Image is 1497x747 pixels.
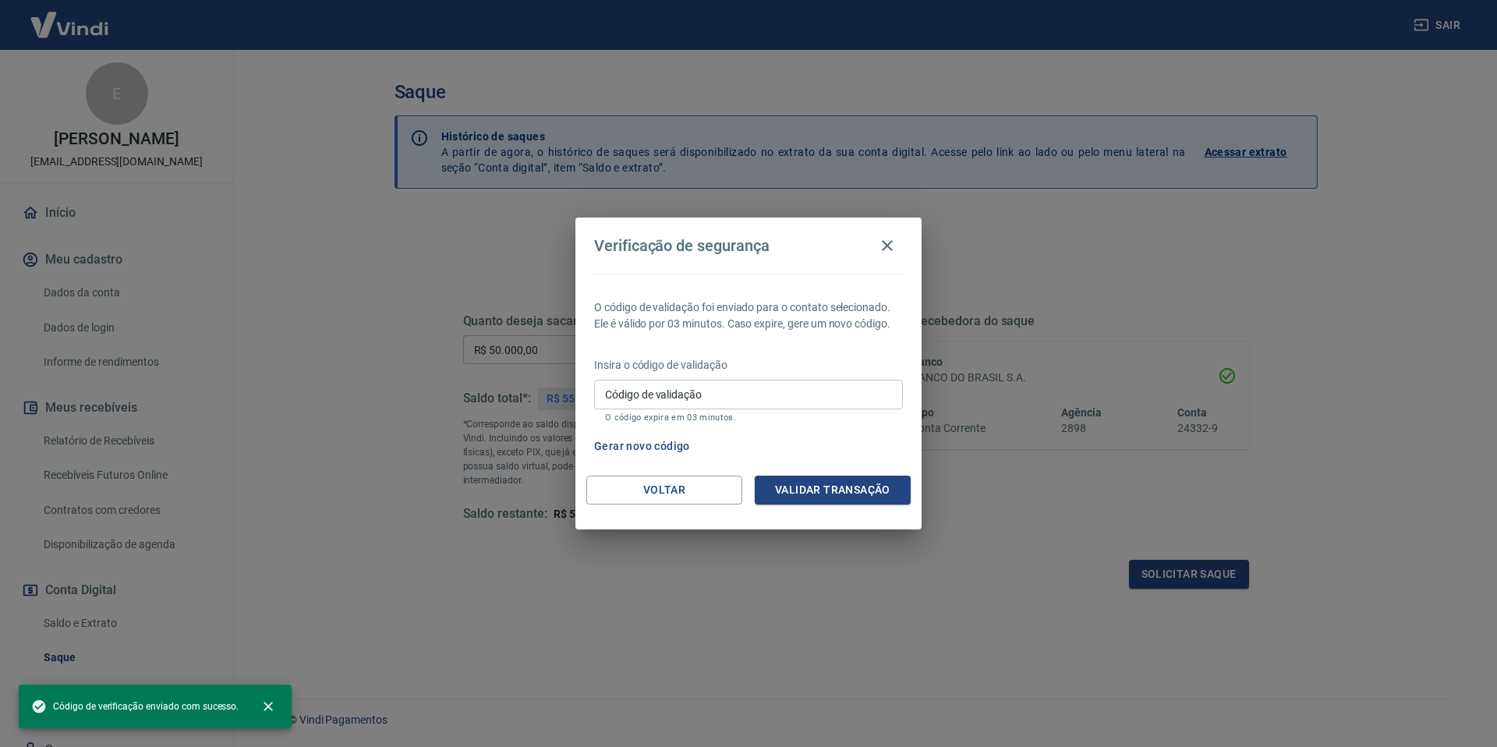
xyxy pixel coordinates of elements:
button: Gerar novo código [588,432,696,461]
button: Validar transação [755,476,911,504]
button: Voltar [586,476,742,504]
p: O código de validação foi enviado para o contato selecionado. Ele é válido por 03 minutos. Caso e... [594,299,903,332]
h4: Verificação de segurança [594,236,770,255]
span: Código de verificação enviado com sucesso. [31,699,239,714]
p: O código expira em 03 minutos. [605,412,892,423]
button: close [251,689,285,724]
p: Insira o código de validação [594,357,903,373]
